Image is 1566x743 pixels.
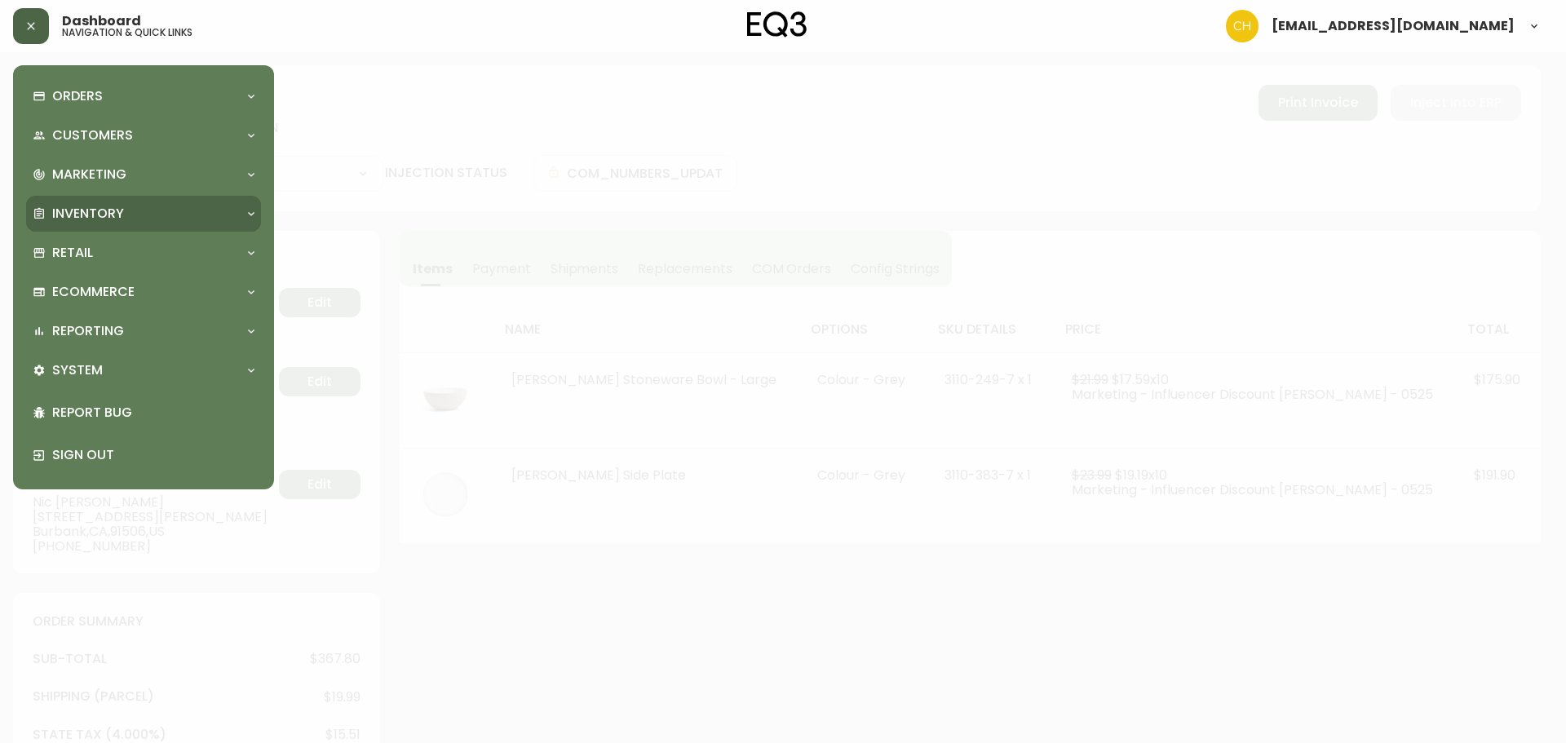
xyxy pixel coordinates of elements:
[26,235,261,271] div: Retail
[52,205,124,223] p: Inventory
[26,391,261,434] div: Report Bug
[62,28,192,38] h5: navigation & quick links
[26,117,261,153] div: Customers
[52,283,135,301] p: Ecommerce
[26,313,261,349] div: Reporting
[52,446,254,464] p: Sign Out
[52,322,124,340] p: Reporting
[52,244,93,262] p: Retail
[1272,20,1515,33] span: [EMAIL_ADDRESS][DOMAIN_NAME]
[52,404,254,422] p: Report Bug
[1226,10,1259,42] img: 6288462cea190ebb98a2c2f3c744dd7e
[26,274,261,310] div: Ecommerce
[52,166,126,184] p: Marketing
[62,15,141,28] span: Dashboard
[26,78,261,114] div: Orders
[52,87,103,105] p: Orders
[52,126,133,144] p: Customers
[26,157,261,192] div: Marketing
[26,196,261,232] div: Inventory
[26,352,261,388] div: System
[747,11,807,38] img: logo
[52,361,103,379] p: System
[26,434,261,476] div: Sign Out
